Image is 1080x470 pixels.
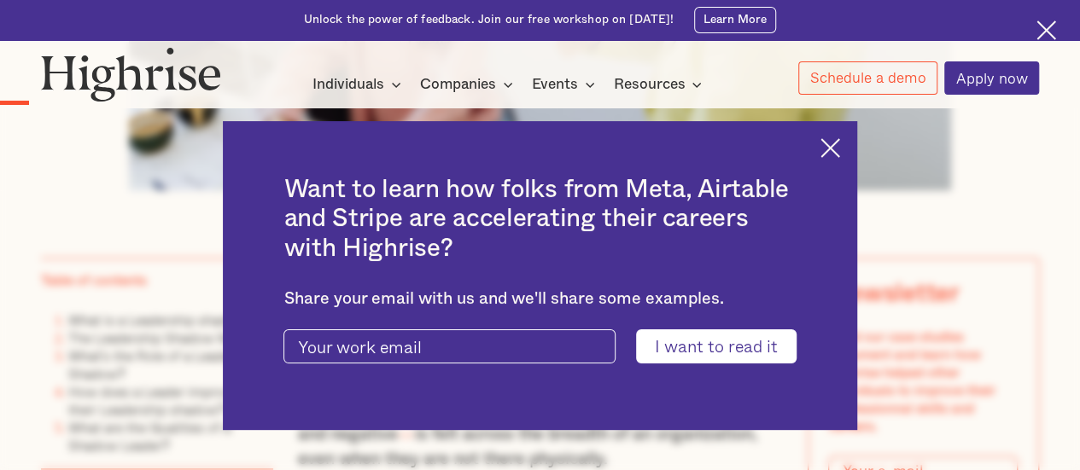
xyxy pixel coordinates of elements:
[694,7,777,33] a: Learn More
[420,74,518,95] div: Companies
[636,329,796,363] input: I want to read it
[798,61,937,95] a: Schedule a demo
[532,74,578,95] div: Events
[283,175,796,263] h2: Want to learn how folks from Meta, Airtable and Stripe are accelerating their careers with Highrise?
[613,74,685,95] div: Resources
[304,12,674,28] div: Unlock the power of feedback. Join our free workshop on [DATE]!
[820,138,840,158] img: Cross icon
[613,74,707,95] div: Resources
[283,289,796,309] div: Share your email with us and we'll share some examples.
[283,329,796,363] form: current-ascender-blog-article-modal-form
[420,74,496,95] div: Companies
[283,329,615,363] input: Your work email
[41,47,221,102] img: Highrise logo
[312,74,384,95] div: Individuals
[312,74,406,95] div: Individuals
[532,74,600,95] div: Events
[1036,20,1056,40] img: Cross icon
[944,61,1039,95] a: Apply now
